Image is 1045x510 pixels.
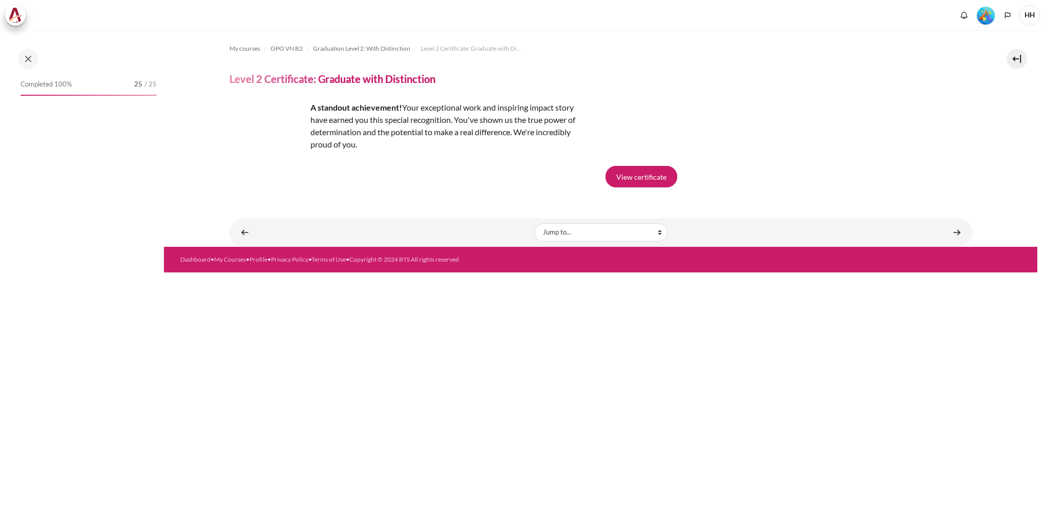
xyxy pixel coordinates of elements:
div: Show notification window with no new notifications [956,8,972,23]
a: Privacy Policy [271,256,308,263]
a: View certificate [605,166,677,187]
a: Copyright © 2024 BTS All rights reserved [349,256,459,263]
a: Architeck Architeck [5,5,31,26]
span: Completed 100% [20,79,72,90]
span: My courses [229,44,260,53]
a: My courses [229,42,260,55]
a: Join the Impact Presentation Lab ► [947,222,967,242]
span: / 25 [144,79,157,90]
span: HH [1019,5,1040,26]
a: My Courses [214,256,246,263]
span: OPO VN B2 [270,44,303,53]
div: Level #5 [977,6,995,25]
strong: A standout achievement! [310,102,402,112]
a: Terms of Use [311,256,346,263]
div: • • • • • [180,255,650,264]
div: Your exceptional work and inspiring impact story have earned you this special recognition. You've... [229,101,588,151]
img: Architeck [8,8,23,23]
span: Level 2 Certificate: Graduate with Distinction [421,44,523,53]
a: Level #5 [973,6,999,25]
span: 25 [134,79,142,90]
button: Languages [1000,8,1015,23]
a: OPO VN B2 [270,42,303,55]
div: 100% [20,95,157,96]
img: fxvh [229,101,306,178]
a: Level 2 Certificate: Graduate with Distinction [421,42,523,55]
nav: Navigation bar [229,40,972,57]
section: Content [164,30,1037,247]
a: Profile [249,256,267,263]
span: Graduation Level 2: With Distinction [313,44,410,53]
a: Dashboard [180,256,211,263]
img: Level #5 [977,7,995,25]
a: ◄ STAR Impact Story Video Submission [235,222,255,242]
a: Graduation Level 2: With Distinction [313,42,410,55]
a: User menu [1019,5,1040,26]
h4: Level 2 Certificate: Graduate with Distinction [229,72,435,86]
